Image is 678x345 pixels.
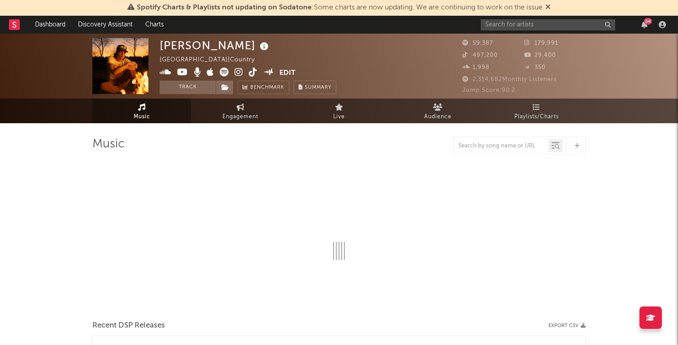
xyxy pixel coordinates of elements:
[481,19,615,30] input: Search for artists
[222,112,258,122] span: Engagement
[514,112,559,122] span: Playlists/Charts
[29,16,72,34] a: Dashboard
[424,112,452,122] span: Audience
[72,16,139,34] a: Discovery Assistant
[462,65,490,70] span: 1,998
[462,52,498,58] span: 497,200
[524,52,556,58] span: 29,400
[305,85,331,90] span: Summary
[160,55,265,65] div: [GEOGRAPHIC_DATA] | Country
[137,4,312,11] span: Spotify Charts & Playlists not updating on Sodatone
[644,18,652,25] div: 54
[545,4,551,11] span: Dismiss
[160,81,216,94] button: Track
[454,142,548,150] input: Search by song name or URL
[279,68,296,79] button: Edit
[238,81,289,94] a: Benchmark
[92,320,165,331] span: Recent DSP Releases
[191,99,290,123] a: Engagement
[487,99,586,123] a: Playlists/Charts
[160,38,271,53] div: [PERSON_NAME]
[250,82,284,93] span: Benchmark
[333,112,345,122] span: Live
[462,87,515,93] span: Jump Score: 90.2
[524,65,546,70] span: 350
[139,16,170,34] a: Charts
[462,40,493,46] span: 59,387
[290,99,388,123] a: Live
[388,99,487,123] a: Audience
[134,112,150,122] span: Music
[294,81,336,94] button: Summary
[548,323,586,328] button: Export CSV
[137,4,543,11] span: : Some charts are now updating. We are continuing to work on the issue
[524,40,558,46] span: 179,991
[92,99,191,123] a: Music
[462,77,557,82] span: 2,314,682 Monthly Listeners
[641,21,648,28] button: 54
